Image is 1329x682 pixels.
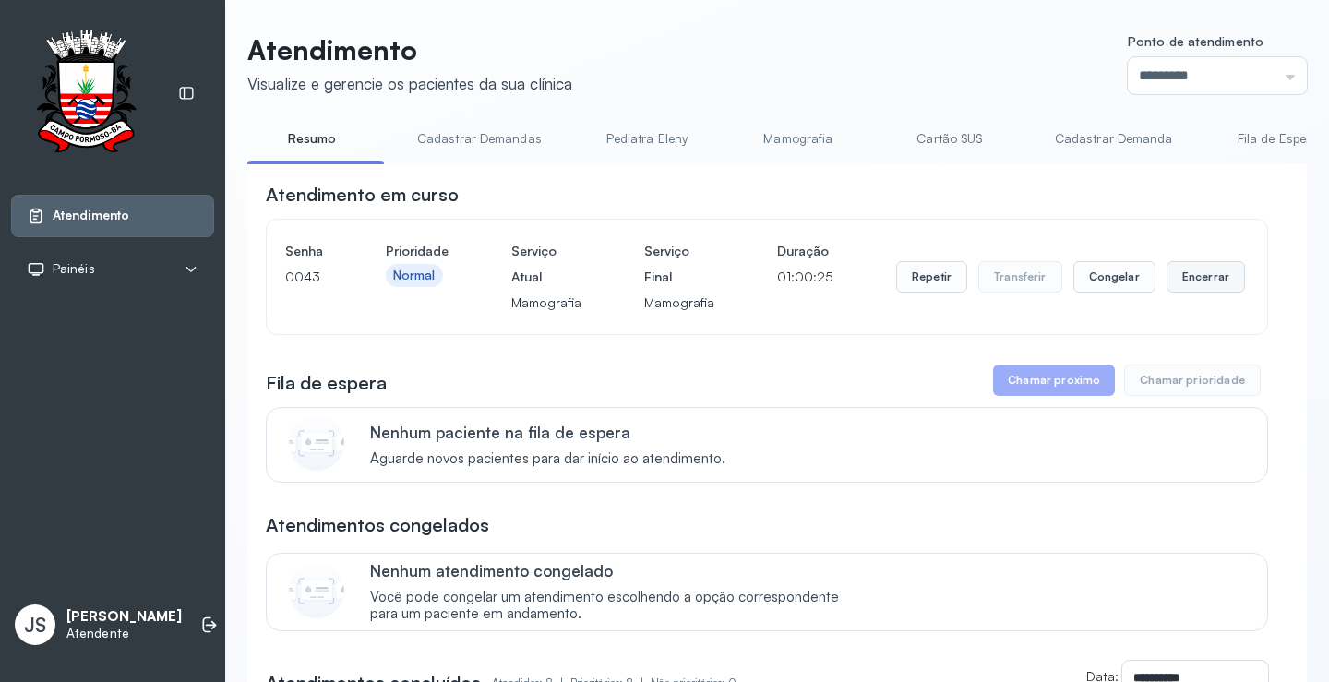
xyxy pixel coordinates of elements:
a: Mamografia [734,124,863,154]
button: Encerrar [1167,261,1245,293]
div: Normal [393,268,436,283]
a: Resumo [247,124,377,154]
p: Nenhum paciente na fila de espera [370,423,725,442]
p: Atendente [66,626,182,641]
span: Painéis [53,261,95,277]
button: Congelar [1073,261,1155,293]
a: Cadastrar Demandas [399,124,560,154]
span: Aguarde novos pacientes para dar início ao atendimento. [370,450,725,468]
a: Pediatra Eleny [582,124,712,154]
div: Visualize e gerencie os pacientes da sua clínica [247,74,572,93]
h3: Atendimento em curso [266,182,459,208]
button: Repetir [896,261,967,293]
h4: Duração [777,238,833,264]
button: Transferir [978,261,1062,293]
h3: Fila de espera [266,370,387,396]
p: 01:00:25 [777,264,833,290]
p: [PERSON_NAME] [66,608,182,626]
span: Ponto de atendimento [1128,33,1263,49]
h4: Senha [285,238,323,264]
img: Imagem de CalloutCard [289,415,344,471]
h4: Serviço Final [644,238,714,290]
button: Chamar prioridade [1124,365,1261,396]
img: Logotipo do estabelecimento [19,30,152,158]
p: 0043 [285,264,323,290]
p: Atendimento [247,33,572,66]
span: Você pode congelar um atendimento escolhendo a opção correspondente para um paciente em andamento. [370,589,858,624]
a: Atendimento [27,207,198,225]
span: Atendimento [53,208,129,223]
a: Cartão SUS [885,124,1014,154]
h4: Prioridade [386,238,449,264]
h3: Atendimentos congelados [266,512,489,538]
h4: Serviço Atual [511,238,581,290]
p: Mamografia [511,290,581,316]
p: Mamografia [644,290,714,316]
button: Chamar próximo [993,365,1115,396]
img: Imagem de CalloutCard [289,563,344,618]
p: Nenhum atendimento congelado [370,561,858,580]
a: Cadastrar Demanda [1036,124,1191,154]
